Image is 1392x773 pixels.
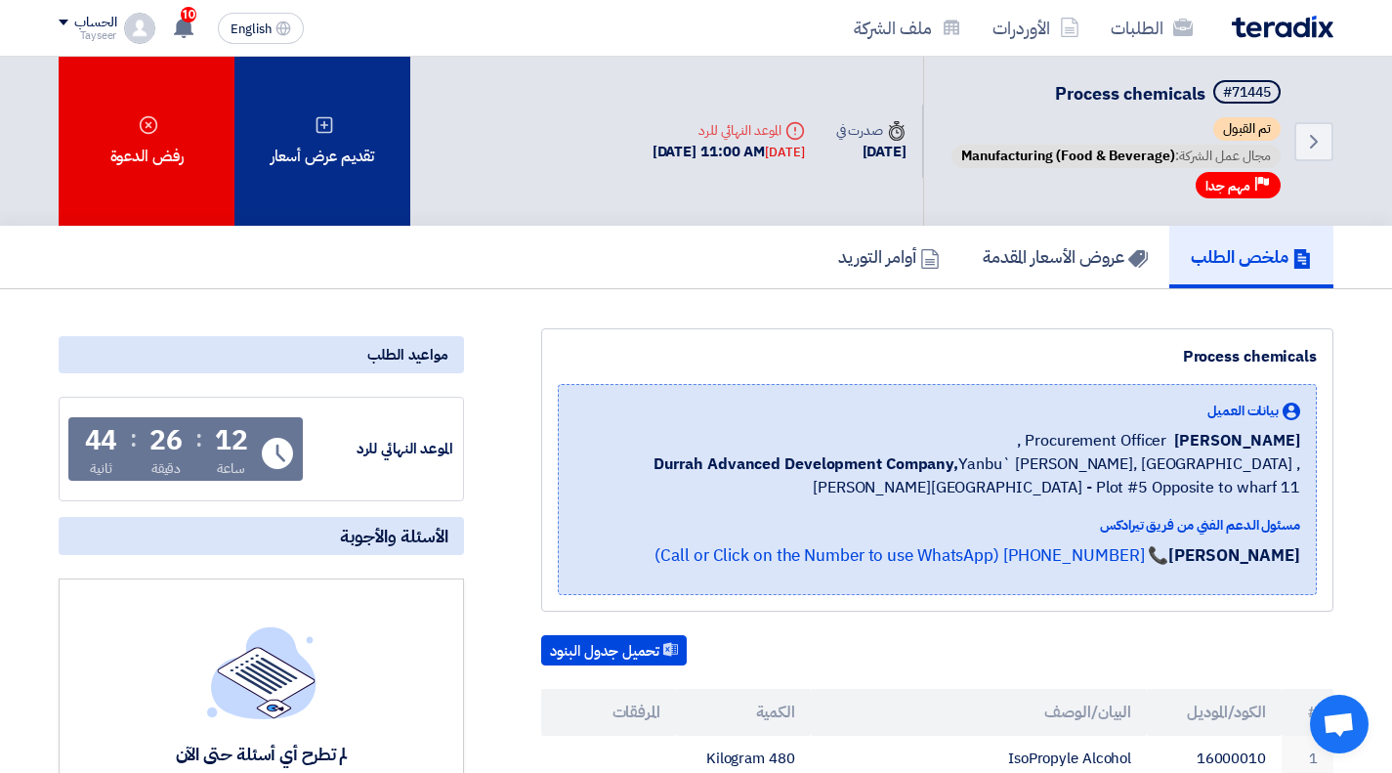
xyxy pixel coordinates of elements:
a: ملف الشركة [838,5,977,51]
span: Procurement Officer , [1017,429,1166,452]
img: empty_state_list.svg [207,626,316,718]
div: الحساب [74,15,116,31]
th: البيان/الوصف [811,689,1148,736]
div: 12 [215,427,248,454]
div: Process chemicals [558,345,1317,368]
div: دقيقة [151,458,182,479]
div: : [195,421,202,456]
a: الطلبات [1095,5,1208,51]
span: مهم جدا [1205,177,1250,195]
a: عروض الأسعار المقدمة [961,226,1169,288]
a: ملخص الطلب [1169,226,1333,288]
b: Durrah Advanced Development Company, [654,452,958,476]
div: #71445 [1223,86,1271,100]
div: الموعد النهائي للرد [653,120,805,141]
div: 44 [85,427,118,454]
span: تم القبول [1213,117,1281,141]
a: أوامر التوريد [817,226,961,288]
div: 26 [149,427,183,454]
th: المرفقات [541,689,676,736]
button: English [218,13,304,44]
div: ساعة [217,458,245,479]
th: الكود/الموديل [1147,689,1282,736]
a: الأوردرات [977,5,1095,51]
div: : [130,421,137,456]
span: Process chemicals [1055,80,1205,107]
div: رفض الدعوة [59,57,234,226]
div: صدرت في [836,120,907,141]
span: English [231,22,272,36]
span: بيانات العميل [1207,401,1279,421]
div: تقديم عرض أسعار [234,57,410,226]
div: ثانية [90,458,112,479]
th: الكمية [676,689,811,736]
span: الأسئلة والأجوبة [340,525,448,547]
span: 10 [181,7,196,22]
div: مسئول الدعم الفني من فريق تيرادكس [574,515,1300,536]
button: تحميل جدول البنود [541,635,687,666]
span: [PERSON_NAME] [1174,429,1300,452]
div: مواعيد الطلب [59,336,464,373]
h5: Process chemicals [948,80,1285,107]
div: [DATE] [765,143,804,162]
span: Yanbu` [PERSON_NAME], [GEOGRAPHIC_DATA] ,[PERSON_NAME][GEOGRAPHIC_DATA] - Plot #5 Opposite to wha... [574,452,1300,499]
h5: عروض الأسعار المقدمة [983,245,1148,268]
th: # [1282,689,1333,736]
div: لم تطرح أي أسئلة حتى الآن [96,743,428,765]
a: 📞 [PHONE_NUMBER] (Call or Click on the Number to use WhatsApp) [654,543,1168,568]
h5: أوامر التوريد [838,245,940,268]
strong: [PERSON_NAME] [1168,543,1300,568]
span: مجال عمل الشركة: [951,145,1281,168]
div: [DATE] [836,141,907,163]
img: profile_test.png [124,13,155,44]
div: الموعد النهائي للرد [307,438,453,460]
h5: ملخص الطلب [1191,245,1312,268]
img: Teradix logo [1232,16,1333,38]
span: Manufacturing (Food & Beverage) [961,146,1175,166]
div: [DATE] 11:00 AM [653,141,805,163]
div: Tayseer [59,30,116,41]
div: Open chat [1310,695,1369,753]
